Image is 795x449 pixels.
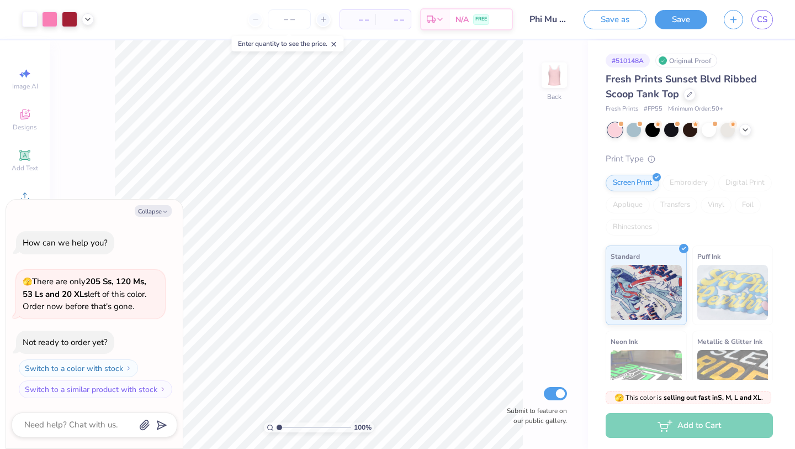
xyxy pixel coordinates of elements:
img: Switch to a similar product with stock [160,386,166,393]
img: Back [543,64,565,86]
span: 🫣 [23,276,32,287]
div: Applique [606,197,650,213]
input: Untitled Design [521,8,575,30]
button: Switch to a color with stock [19,359,138,377]
div: Embroidery [662,175,715,191]
span: FREE [475,15,487,23]
div: Not ready to order yet? [23,337,108,348]
span: 🫣 [614,393,624,403]
span: – – [382,14,404,25]
div: # 510148A [606,54,650,67]
input: – – [268,9,311,29]
span: This color is . [614,393,763,403]
span: Neon Ink [611,336,638,347]
span: Minimum Order: 50 + [668,105,723,114]
span: Add Text [12,164,38,173]
span: There are only left of this color. Order now before that's gone. [23,276,146,312]
div: Print Type [606,153,773,165]
button: Switch to a similar product with stock [19,380,172,398]
div: Vinyl [701,197,732,213]
img: Neon Ink [611,350,682,405]
strong: selling out fast in S, M, L and XL [664,393,761,402]
span: 100 % [354,422,372,432]
span: – – [347,14,369,25]
div: Transfers [653,197,697,213]
span: Fresh Prints [606,105,638,114]
span: N/A [455,14,469,25]
span: # FP55 [644,105,662,114]
strong: 205 Ss, 120 Ms, 53 Ls and 20 XLs [23,276,146,300]
span: CS [757,13,767,26]
div: How can we help you? [23,237,108,248]
img: Puff Ink [697,265,768,320]
button: Save as [584,10,646,29]
span: Metallic & Glitter Ink [697,336,762,347]
label: Submit to feature on our public gallery. [501,406,567,426]
button: Save [655,10,707,29]
span: Standard [611,250,640,262]
img: Metallic & Glitter Ink [697,350,768,405]
div: Foil [735,197,761,213]
div: Screen Print [606,175,659,191]
span: Image AI [12,82,38,91]
button: Collapse [135,205,172,217]
span: Fresh Prints Sunset Blvd Ribbed Scoop Tank Top [606,72,757,101]
div: Digital Print [718,175,772,191]
div: Enter quantity to see the price. [232,36,344,51]
span: Puff Ink [697,250,720,262]
img: Standard [611,265,682,320]
img: Switch to a color with stock [125,365,132,372]
div: Rhinestones [606,219,659,236]
div: Back [547,92,561,102]
div: Original Proof [655,54,717,67]
a: CS [751,10,773,29]
span: Designs [13,123,37,132]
